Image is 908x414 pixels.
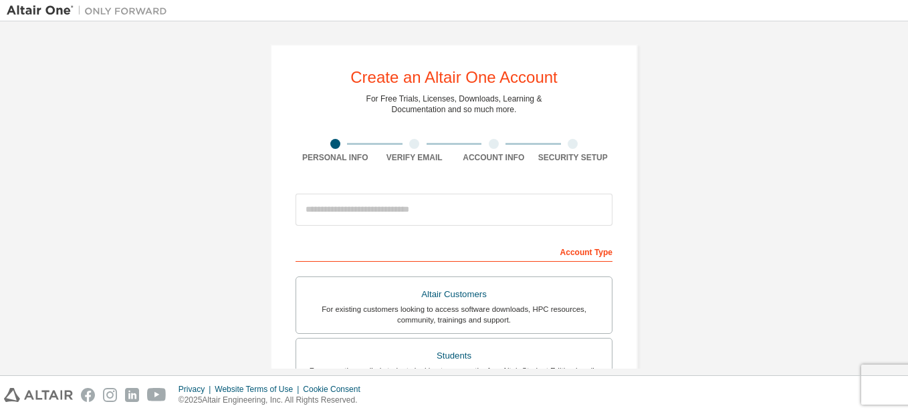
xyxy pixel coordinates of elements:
img: linkedin.svg [125,388,139,402]
img: Altair One [7,4,174,17]
div: Website Terms of Use [215,384,303,395]
img: youtube.svg [147,388,166,402]
p: © 2025 Altair Engineering, Inc. All Rights Reserved. [179,395,368,406]
div: Verify Email [375,152,455,163]
div: Altair Customers [304,285,604,304]
div: Security Setup [534,152,613,163]
img: facebook.svg [81,388,95,402]
div: Account Type [296,240,612,262]
img: instagram.svg [103,388,117,402]
div: For existing customers looking to access software downloads, HPC resources, community, trainings ... [304,304,604,325]
div: Students [304,347,604,365]
div: Account Info [454,152,534,163]
div: For Free Trials, Licenses, Downloads, Learning & Documentation and so much more. [366,93,542,115]
div: Personal Info [296,152,375,163]
div: For currently enrolled students looking to access the free Altair Student Edition bundle and all ... [304,365,604,387]
img: altair_logo.svg [4,388,73,402]
div: Cookie Consent [303,384,368,395]
div: Privacy [179,384,215,395]
div: Create an Altair One Account [350,69,558,85]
